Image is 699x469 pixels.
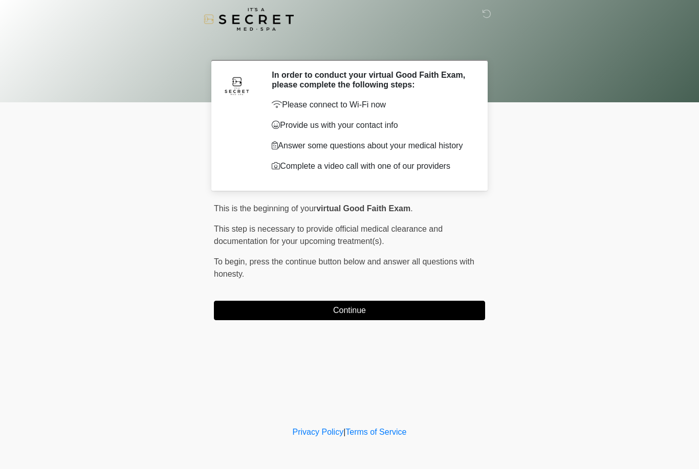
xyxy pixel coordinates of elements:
[345,428,406,436] a: Terms of Service
[272,70,470,90] h2: In order to conduct your virtual Good Faith Exam, please complete the following steps:
[222,70,252,101] img: Agent Avatar
[272,99,470,111] p: Please connect to Wi-Fi now
[214,301,485,320] button: Continue
[316,204,410,213] strong: virtual Good Faith Exam
[204,8,294,31] img: It's A Secret Med Spa Logo
[272,140,470,152] p: Answer some questions about your medical history
[410,204,412,213] span: .
[272,160,470,172] p: Complete a video call with one of our providers
[214,257,249,266] span: To begin,
[272,119,470,131] p: Provide us with your contact info
[214,257,474,278] span: press the continue button below and answer all questions with honesty.
[206,37,493,56] h1: ‎ ‎
[293,428,344,436] a: Privacy Policy
[214,204,316,213] span: This is the beginning of your
[214,225,443,245] span: This step is necessary to provide official medical clearance and documentation for your upcoming ...
[343,428,345,436] a: |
